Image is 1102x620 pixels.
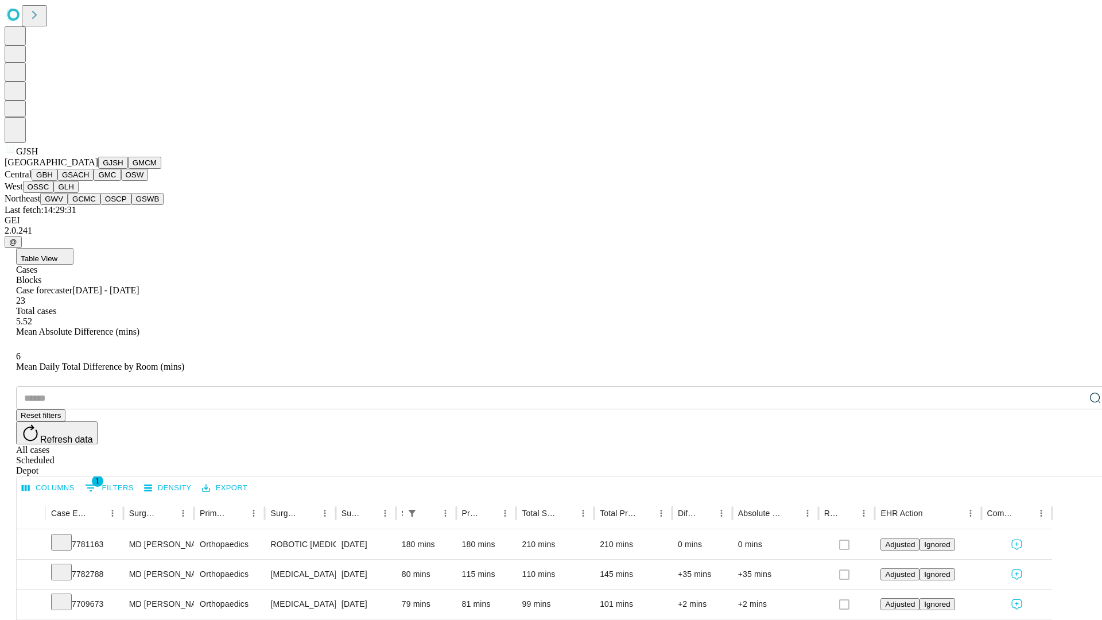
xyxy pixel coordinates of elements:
[16,146,38,156] span: GJSH
[522,590,588,619] div: 99 mins
[82,479,137,497] button: Show filters
[738,530,813,559] div: 0 mins
[361,505,377,521] button: Sort
[40,435,93,444] span: Refresh data
[678,530,727,559] div: 0 mins
[51,509,87,518] div: Case Epic Id
[5,181,23,191] span: West
[5,205,76,215] span: Last fetch: 14:29:31
[94,169,121,181] button: GMC
[919,538,954,551] button: Ignored
[342,560,390,589] div: [DATE]
[462,509,480,518] div: Predicted In Room Duration
[88,505,104,521] button: Sort
[885,540,915,549] span: Adjusted
[5,157,98,167] span: [GEOGRAPHIC_DATA]
[128,157,161,169] button: GMCM
[963,505,979,521] button: Menu
[16,285,72,295] span: Case forecaster
[159,505,175,521] button: Sort
[9,238,17,246] span: @
[342,509,360,518] div: Surgery Date
[880,538,919,551] button: Adjusted
[5,169,32,179] span: Central
[246,505,262,521] button: Menu
[697,505,713,521] button: Sort
[342,590,390,619] div: [DATE]
[68,193,100,205] button: GCMC
[199,479,250,497] button: Export
[100,193,131,205] button: OSCP
[200,560,259,589] div: Orthopaedics
[402,530,451,559] div: 180 mins
[16,409,65,421] button: Reset filters
[5,236,22,248] button: @
[22,535,40,555] button: Expand
[800,505,816,521] button: Menu
[342,530,390,559] div: [DATE]
[559,505,575,521] button: Sort
[16,362,184,371] span: Mean Daily Total Difference by Room (mins)
[637,505,653,521] button: Sort
[713,505,730,521] button: Menu
[738,590,813,619] div: +2 mins
[16,306,56,316] span: Total cases
[32,169,57,181] button: GBH
[270,590,329,619] div: [MEDICAL_DATA] WITH [MEDICAL_DATA] REPAIR
[230,505,246,521] button: Sort
[40,193,68,205] button: GWV
[19,479,77,497] button: Select columns
[924,600,950,609] span: Ignored
[678,560,727,589] div: +35 mins
[1033,505,1049,521] button: Menu
[600,590,666,619] div: 101 mins
[924,570,950,579] span: Ignored
[270,560,329,589] div: [MEDICAL_DATA] [MEDICAL_DATA]
[129,590,188,619] div: MD [PERSON_NAME] [PERSON_NAME] Md
[404,505,420,521] button: Show filters
[924,540,950,549] span: Ignored
[23,181,54,193] button: OSSC
[522,560,588,589] div: 110 mins
[738,560,813,589] div: +35 mins
[22,595,40,615] button: Expand
[856,505,872,521] button: Menu
[885,600,915,609] span: Adjusted
[121,169,149,181] button: OSW
[16,421,98,444] button: Refresh data
[92,475,103,487] span: 1
[51,530,118,559] div: 7781163
[21,254,57,263] span: Table View
[783,505,800,521] button: Sort
[880,598,919,610] button: Adjusted
[404,505,420,521] div: 1 active filter
[200,530,259,559] div: Orthopaedics
[600,530,666,559] div: 210 mins
[301,505,317,521] button: Sort
[16,316,32,326] span: 5.52
[129,530,188,559] div: MD [PERSON_NAME] [PERSON_NAME] Md
[16,351,21,361] span: 6
[129,509,158,518] div: Surgeon Name
[402,590,451,619] div: 79 mins
[22,565,40,585] button: Expand
[104,505,121,521] button: Menu
[72,285,139,295] span: [DATE] - [DATE]
[653,505,669,521] button: Menu
[885,570,915,579] span: Adjusted
[129,560,188,589] div: MD [PERSON_NAME] [PERSON_NAME] Md
[880,568,919,580] button: Adjusted
[5,215,1097,226] div: GEI
[141,479,195,497] button: Density
[678,590,727,619] div: +2 mins
[462,590,511,619] div: 81 mins
[919,598,954,610] button: Ignored
[200,590,259,619] div: Orthopaedics
[53,181,78,193] button: GLH
[377,505,393,521] button: Menu
[987,509,1016,518] div: Comments
[1017,505,1033,521] button: Sort
[600,560,666,589] div: 145 mins
[402,560,451,589] div: 80 mins
[51,560,118,589] div: 7782788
